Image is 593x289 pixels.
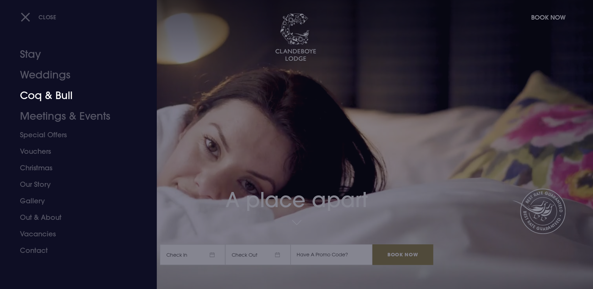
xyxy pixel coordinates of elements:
a: Our Story [20,176,129,193]
a: Weddings [20,65,129,85]
a: Vouchers [20,143,129,160]
a: Vacancies [20,226,129,242]
a: Stay [20,44,129,65]
a: Christmas [20,160,129,176]
button: Close [21,10,56,24]
a: Special Offers [20,127,129,143]
a: Contact [20,242,129,259]
a: Gallery [20,193,129,209]
span: Close [39,13,56,21]
a: Meetings & Events [20,106,129,127]
a: Coq & Bull [20,85,129,106]
a: Out & About [20,209,129,226]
